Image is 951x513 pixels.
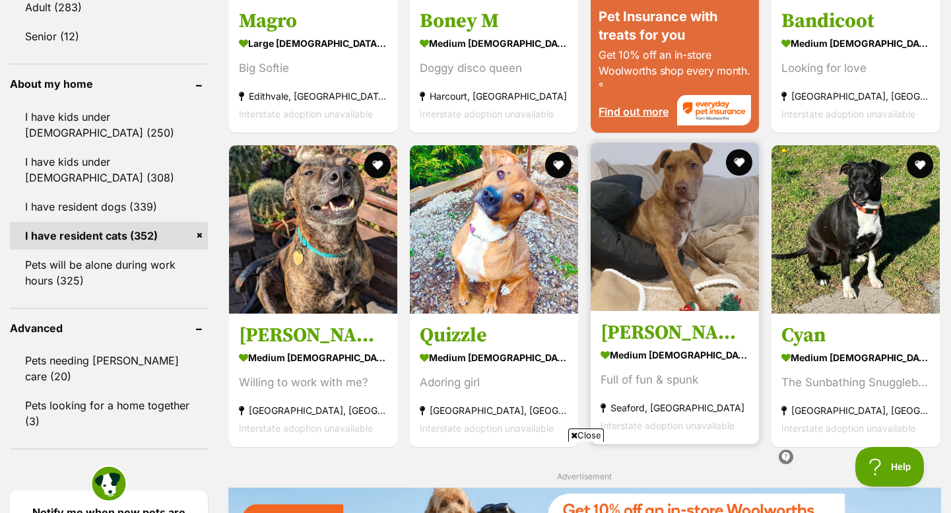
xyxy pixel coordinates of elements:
div: Adoring girl [420,374,568,392]
span: Interstate adoption unavailable [781,108,915,120]
div: Doggy disco queen [420,59,568,77]
strong: medium [DEMOGRAPHIC_DATA] Dog [781,34,930,53]
div: Big Softie [239,59,387,77]
strong: [GEOGRAPHIC_DATA], [GEOGRAPHIC_DATA] [781,402,930,420]
img: Quizzle - Australian Kelpie Dog [410,145,578,314]
a: I have kids under [DEMOGRAPHIC_DATA] (250) [10,103,208,147]
span: Interstate adoption unavailable [239,108,373,120]
h3: [PERSON_NAME] [239,324,387,349]
h3: Quizzle [420,324,568,349]
strong: medium [DEMOGRAPHIC_DATA] Dog [239,349,387,368]
div: Full of fun & spunk [601,372,749,390]
strong: Harcourt, [GEOGRAPHIC_DATA] [420,87,568,105]
h3: Boney M [420,9,568,34]
button: favourite [545,152,572,178]
a: I have kids under [DEMOGRAPHIC_DATA] (308) [10,148,208,191]
h3: [PERSON_NAME] [601,321,749,346]
a: Quizzle medium [DEMOGRAPHIC_DATA] Dog Adoring girl [GEOGRAPHIC_DATA], [GEOGRAPHIC_DATA] Interstat... [410,314,578,448]
button: favourite [907,152,933,178]
div: The Sunbathing Snugglebug [781,374,930,392]
span: Close [568,428,604,442]
button: favourite [726,149,752,176]
strong: Edithvale, [GEOGRAPHIC_DATA] [239,87,387,105]
a: Pets will be alone during work hours (325) [10,251,208,294]
h3: Bandicoot [781,9,930,34]
span: Interstate adoption unavailable [420,423,554,434]
strong: medium [DEMOGRAPHIC_DATA] Dog [420,349,568,368]
div: Looking for love [781,59,930,77]
strong: Seaford, [GEOGRAPHIC_DATA] [601,399,749,417]
span: Interstate adoption unavailable [601,421,735,432]
h3: Magro [239,9,387,34]
strong: medium [DEMOGRAPHIC_DATA] Dog [781,349,930,368]
span: Interstate adoption unavailable [420,108,554,120]
a: [PERSON_NAME] medium [DEMOGRAPHIC_DATA] Dog Full of fun & spunk Seaford, [GEOGRAPHIC_DATA] Inters... [591,311,759,445]
strong: [GEOGRAPHIC_DATA], [GEOGRAPHIC_DATA] [239,402,387,420]
strong: medium [DEMOGRAPHIC_DATA] Dog [601,346,749,365]
span: Interstate adoption unavailable [239,423,373,434]
a: Pets looking for a home together (3) [10,392,208,435]
img: Cyan - Mastiff Dog [771,145,940,314]
a: Senior (12) [10,22,208,50]
button: favourite [364,152,391,178]
a: I have resident dogs (339) [10,193,208,221]
span: Interstate adoption unavailable [781,423,915,434]
a: [PERSON_NAME] medium [DEMOGRAPHIC_DATA] Dog Willing to work with me? [GEOGRAPHIC_DATA], [GEOGRAPH... [229,314,397,448]
strong: [GEOGRAPHIC_DATA], [GEOGRAPHIC_DATA] [420,402,568,420]
img: info.svg [780,451,792,463]
a: Pets needing [PERSON_NAME] care (20) [10,347,208,390]
strong: [GEOGRAPHIC_DATA], [GEOGRAPHIC_DATA] [781,87,930,105]
iframe: Help Scout Beacon - Open [855,447,925,487]
a: I have resident cats (352) [10,222,208,250]
img: Selena - Staffordshire Bull Terrier Dog [591,143,759,311]
header: About my home [10,78,208,90]
strong: large [DEMOGRAPHIC_DATA] Dog [239,34,387,53]
a: Cyan medium [DEMOGRAPHIC_DATA] Dog The Sunbathing Snugglebug [GEOGRAPHIC_DATA], [GEOGRAPHIC_DATA]... [771,314,940,448]
header: Advanced [10,322,208,334]
h3: Cyan [781,324,930,349]
strong: medium [DEMOGRAPHIC_DATA] Dog [420,34,568,53]
img: Mulligan - Bull Arab x Staffordshire Bull Terrier Dog [229,145,397,314]
div: Willing to work with me? [239,374,387,392]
